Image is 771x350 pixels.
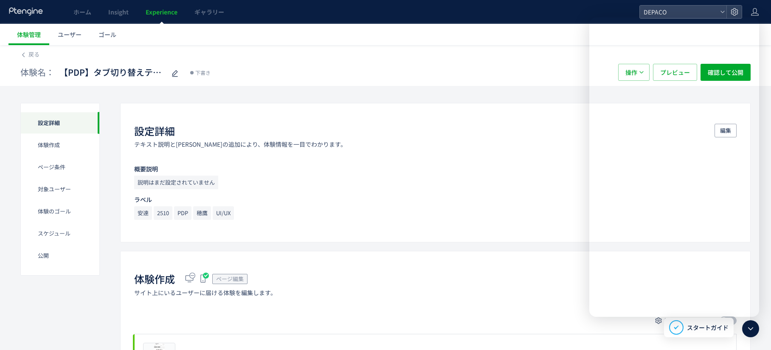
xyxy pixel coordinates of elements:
div: スケジュール​ [21,222,99,245]
div: ページ条件 [21,156,99,178]
span: スタートガイド [687,323,729,332]
p: テキスト説明と[PERSON_NAME]の追加により、体験情報を一目でわかります。 [134,140,346,148]
div: 公開 [21,245,99,267]
span: 下書き [195,68,211,77]
span: ホーム [73,8,91,16]
span: 【PDP】タブ切り替えテスト [59,66,166,79]
h1: 体験作成 [134,272,175,286]
p: サイト上にいるユーザーに届ける体験を編集します。 [134,288,276,297]
h2: ラベル [134,196,737,203]
span: UI/UX [213,206,234,220]
span: ユーザー [58,30,82,39]
div: 体験のゴール [21,200,99,222]
span: Experience [146,8,177,16]
div: 対象ユーザー [21,178,99,200]
span: DEPACO [641,6,717,18]
button: 設定 [650,314,681,327]
span: 戻る [28,50,39,58]
span: ページ編集 [216,275,244,283]
span: ギャラリー [194,8,224,16]
div: 設定詳細 [21,112,99,134]
h2: 概要説明 [134,165,737,172]
div: 体験作成 [21,134,99,156]
p: 説明はまだ設定されていません [134,176,218,189]
span: 安達 [134,206,152,220]
h1: 設定詳細 [134,124,175,138]
span: PDP [174,206,191,220]
span: 2510 [154,206,172,220]
span: 体験名： [20,66,54,79]
span: Insight [108,8,129,16]
span: 穂鷹 [193,206,211,220]
span: ゴール [98,30,116,39]
iframe: Intercom live chat [589,17,759,317]
span: 体験管理 [17,30,41,39]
